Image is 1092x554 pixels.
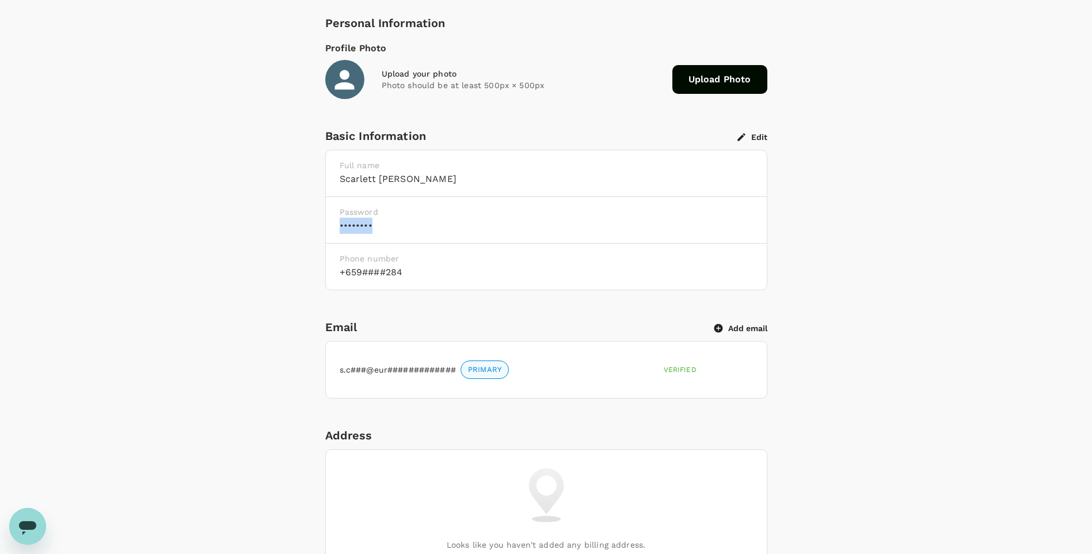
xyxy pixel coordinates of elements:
[447,539,645,551] p: Looks like you haven't added any billing address.
[325,426,767,445] div: Address
[737,132,767,142] button: Edit
[664,366,697,374] span: Verified
[340,206,753,218] p: Password
[672,65,767,94] span: Upload Photo
[461,365,508,375] span: PRIMARY
[325,14,767,32] div: Personal Information
[382,68,663,79] div: Upload your photo
[340,264,753,280] h6: +659####284
[340,171,753,187] h6: Scarlett [PERSON_NAME]
[325,41,767,55] div: Profile Photo
[340,364,456,375] p: s.c###@eur#############
[382,79,663,91] p: Photo should be at least 500px × 500px
[340,253,753,264] p: Phone number
[325,318,714,336] h6: Email
[9,508,46,545] iframe: Button to launch messaging window
[340,160,753,171] p: Full name
[714,323,767,333] button: Add email
[528,468,564,522] img: billing
[340,218,753,234] h6: ••••••••
[325,127,737,145] div: Basic Information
